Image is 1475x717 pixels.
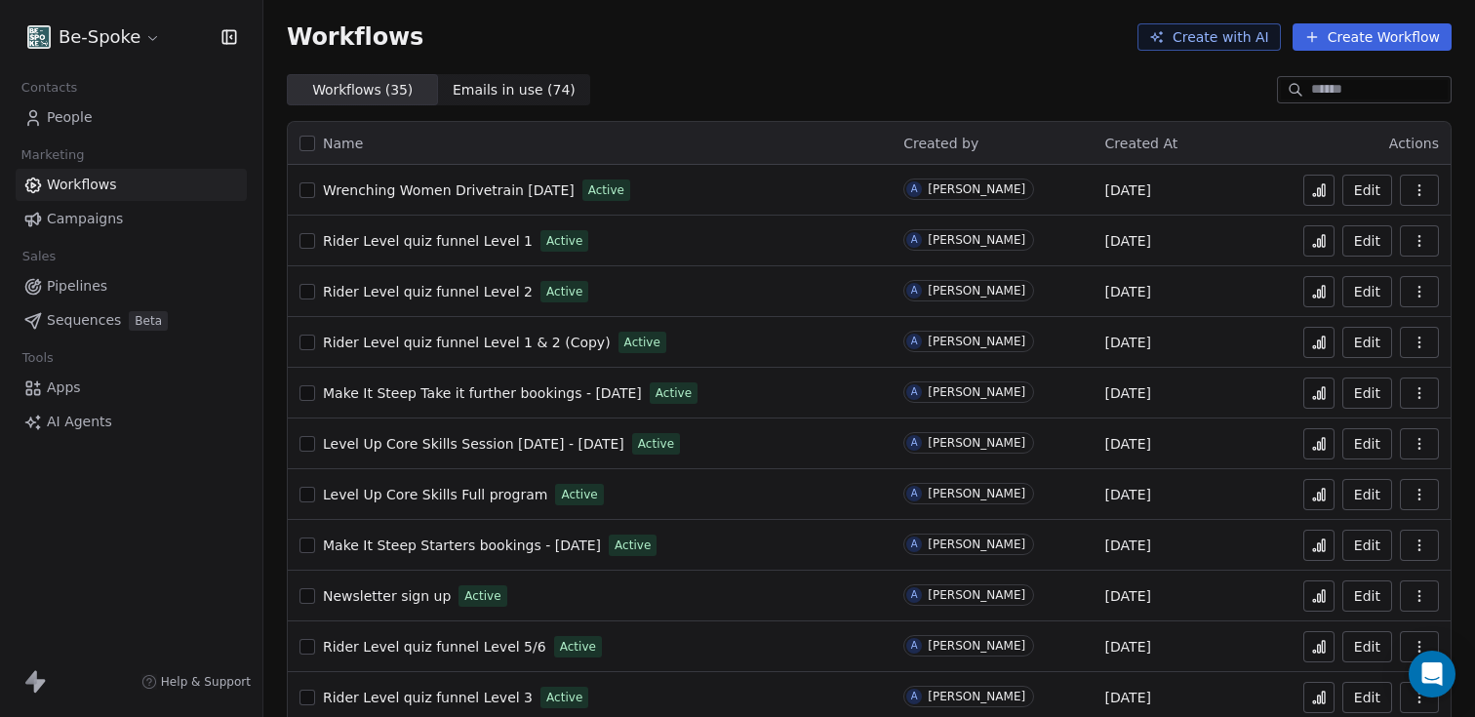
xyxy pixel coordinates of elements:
[1389,136,1439,151] span: Actions
[1342,327,1392,358] button: Edit
[23,20,165,54] button: Be-Spoke
[13,140,93,170] span: Marketing
[588,181,624,199] span: Active
[323,485,547,504] a: Level Up Core Skills Full program
[453,80,576,100] span: Emails in use ( 74 )
[1342,530,1392,561] button: Edit
[323,434,624,454] a: Level Up Core Skills Session [DATE] - [DATE]
[615,537,651,554] span: Active
[141,674,251,690] a: Help & Support
[464,587,500,605] span: Active
[911,587,918,603] div: A
[1342,631,1392,662] button: Edit
[14,343,61,373] span: Tools
[561,486,597,503] span: Active
[1105,136,1178,151] span: Created At
[928,487,1025,500] div: [PERSON_NAME]
[323,182,575,198] span: Wrenching Women Drivetrain [DATE]
[16,169,247,201] a: Workflows
[911,334,918,349] div: A
[161,674,251,690] span: Help & Support
[1105,333,1151,352] span: [DATE]
[16,304,247,337] a: SequencesBeta
[911,181,918,197] div: A
[1342,428,1392,459] button: Edit
[323,385,642,401] span: Make It Steep Take it further bookings - [DATE]
[1105,536,1151,555] span: [DATE]
[14,242,64,271] span: Sales
[1293,23,1452,51] button: Create Workflow
[928,233,1025,247] div: [PERSON_NAME]
[59,24,140,50] span: Be-Spoke
[911,537,918,552] div: A
[928,385,1025,399] div: [PERSON_NAME]
[1105,231,1151,251] span: [DATE]
[928,639,1025,653] div: [PERSON_NAME]
[323,284,533,299] span: Rider Level quiz funnel Level 2
[546,232,582,250] span: Active
[1342,479,1392,510] button: Edit
[323,335,611,350] span: Rider Level quiz funnel Level 1 & 2 (Copy)
[1105,637,1151,657] span: [DATE]
[323,233,533,249] span: Rider Level quiz funnel Level 1
[1342,378,1392,409] button: Edit
[323,231,533,251] a: Rider Level quiz funnel Level 1
[323,436,624,452] span: Level Up Core Skills Session [DATE] - [DATE]
[1105,586,1151,606] span: [DATE]
[13,73,86,102] span: Contacts
[129,311,168,331] span: Beta
[323,586,451,606] a: Newsletter sign up
[1342,225,1392,257] a: Edit
[1105,485,1151,504] span: [DATE]
[47,378,81,398] span: Apps
[928,690,1025,703] div: [PERSON_NAME]
[16,101,247,134] a: People
[1342,276,1392,307] button: Edit
[323,333,611,352] a: Rider Level quiz funnel Level 1 & 2 (Copy)
[1342,175,1392,206] button: Edit
[323,487,547,502] span: Level Up Core Skills Full program
[47,276,107,297] span: Pipelines
[911,486,918,501] div: A
[323,383,642,403] a: Make It Steep Take it further bookings - [DATE]
[16,372,247,404] a: Apps
[323,688,533,707] a: Rider Level quiz funnel Level 3
[323,639,546,655] span: Rider Level quiz funnel Level 5/6
[1409,651,1455,697] div: Open Intercom Messenger
[928,588,1025,602] div: [PERSON_NAME]
[1342,580,1392,612] a: Edit
[911,689,918,704] div: A
[47,209,123,229] span: Campaigns
[323,134,363,154] span: Name
[1342,682,1392,713] button: Edit
[47,310,121,331] span: Sequences
[656,384,692,402] span: Active
[16,203,247,235] a: Campaigns
[287,23,423,51] span: Workflows
[47,107,93,128] span: People
[1105,180,1151,200] span: [DATE]
[546,689,582,706] span: Active
[928,284,1025,298] div: [PERSON_NAME]
[47,175,117,195] span: Workflows
[323,588,451,604] span: Newsletter sign up
[323,180,575,200] a: Wrenching Women Drivetrain [DATE]
[911,638,918,654] div: A
[1105,282,1151,301] span: [DATE]
[1105,434,1151,454] span: [DATE]
[1137,23,1281,51] button: Create with AI
[1105,688,1151,707] span: [DATE]
[911,384,918,400] div: A
[323,637,546,657] a: Rider Level quiz funnel Level 5/6
[928,182,1025,196] div: [PERSON_NAME]
[323,282,533,301] a: Rider Level quiz funnel Level 2
[323,690,533,705] span: Rider Level quiz funnel Level 3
